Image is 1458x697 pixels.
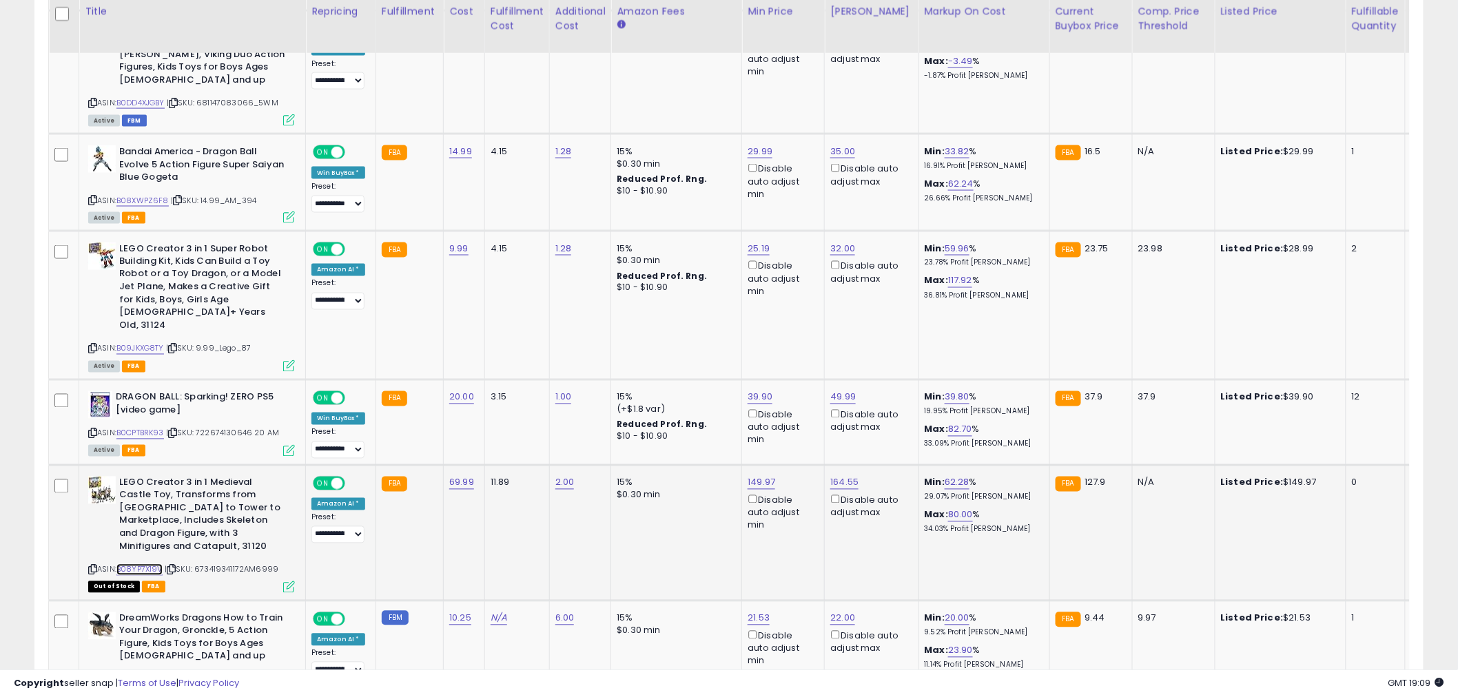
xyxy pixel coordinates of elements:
a: 1.28 [555,145,572,158]
b: Reduced Prof. Rng. [617,271,707,282]
a: 23.90 [948,644,973,658]
span: OFF [343,393,365,404]
a: 29.99 [748,145,772,158]
div: Disable auto adjust max [830,628,907,655]
small: FBM [382,611,409,625]
div: 3.15 [491,391,539,404]
b: DRAGON BALL: Sparking! ZERO PS5 [video game] [116,391,283,420]
p: -1.87% Profit [PERSON_NAME] [925,71,1039,81]
span: | SKU: 14.99_AM_394 [171,195,256,206]
div: % [925,178,1039,203]
span: 127.9 [1085,476,1106,489]
div: ASIN: [88,242,295,371]
b: Listed Price: [1221,391,1284,404]
img: 41B5nGlDiHS._SL40_.jpg [88,145,116,173]
div: $29.99 [1221,145,1335,158]
a: Privacy Policy [178,676,239,689]
span: | SKU: 681147083066_5WM [167,97,278,108]
a: 1.00 [555,391,572,404]
p: 33.09% Profit [PERSON_NAME] [925,439,1039,449]
b: Min: [925,145,945,158]
b: Reduced Prof. Rng. [617,173,707,185]
a: 39.80 [945,391,969,404]
span: All listings currently available for purchase on Amazon [88,212,120,224]
div: Win BuyBox * [311,167,365,179]
a: 14.99 [449,145,472,158]
p: 9.52% Profit [PERSON_NAME] [925,628,1039,638]
div: Title [85,4,300,19]
div: Disable auto adjust max [830,258,907,285]
span: FBA [122,212,145,224]
a: 9.99 [449,242,469,256]
div: % [925,612,1039,638]
div: % [925,145,1039,171]
div: $149.97 [1221,477,1335,489]
b: Max: [925,54,949,67]
div: Disable auto adjust max [830,161,907,188]
div: ASIN: [88,477,295,592]
div: Cost [449,4,479,19]
b: Max: [925,177,949,190]
a: 33.82 [945,145,969,158]
b: Min: [925,391,945,404]
a: 1.28 [555,242,572,256]
div: Fulfillment [382,4,438,19]
small: FBA [382,391,407,406]
div: 15% [617,612,731,625]
span: All listings that are currently out of stock and unavailable for purchase on Amazon [88,581,140,593]
div: Disable auto adjust max [830,407,907,434]
a: 80.00 [948,508,973,522]
a: B0CPTBRK93 [116,428,164,439]
div: Win BuyBox * [311,413,365,425]
div: Markup on Cost [925,4,1044,19]
a: B08XWPZ6F8 [116,195,169,207]
div: (+$1.8 var) [617,404,731,416]
div: % [925,275,1039,300]
a: 6.00 [555,612,575,625]
span: ON [314,147,331,158]
div: Preset: [311,279,365,310]
a: 62.28 [945,476,969,490]
small: FBA [1056,145,1081,160]
span: FBM [122,115,147,127]
b: Bandai America - Dragon Ball Evolve 5 Action Figure Super Saiyan Blue Gogeta [119,145,287,187]
div: Fulfillable Quantity [1352,4,1399,33]
div: ASIN: [88,145,295,222]
a: 32.00 [830,242,855,256]
p: 16.91% Profit [PERSON_NAME] [925,161,1039,171]
div: Preset: [311,513,365,544]
a: 22.00 [830,612,855,625]
small: FBA [382,477,407,492]
div: ASIN: [88,22,295,124]
b: Max: [925,508,949,521]
b: Listed Price: [1221,612,1284,625]
div: seller snap | | [14,677,239,690]
b: Dreamworks Dragons, How to Train Your Dragon, Deadly Nadder & [PERSON_NAME], Viking Duo Action Fi... [119,22,287,90]
div: Disable auto adjust min [748,39,814,78]
a: B08YP7X19V [116,564,163,576]
div: % [925,645,1039,670]
span: FBA [122,445,145,457]
div: 12 [1352,391,1395,404]
div: Amazon AI * [311,634,365,646]
b: Reduced Prof. Rng. [617,419,707,430]
div: Min Price [748,4,819,19]
a: B09JKXG8TY [116,343,164,355]
div: % [925,242,1039,268]
div: $0.30 min [617,255,731,267]
img: 5199kyEoKJL._SL40_.jpg [88,391,112,419]
span: OFF [343,613,365,625]
div: 4.15 [491,145,539,158]
a: 59.96 [945,242,969,256]
div: Preset: [311,428,365,459]
div: 1 [1352,612,1395,625]
small: FBA [1056,391,1081,406]
div: 11.89 [491,477,539,489]
p: 19.95% Profit [PERSON_NAME] [925,407,1039,417]
a: 69.99 [449,476,474,490]
span: 23.75 [1085,242,1109,255]
div: 23.98 [1138,242,1204,255]
span: 16.5 [1085,145,1101,158]
a: N/A [491,612,507,625]
b: Min: [925,242,945,255]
